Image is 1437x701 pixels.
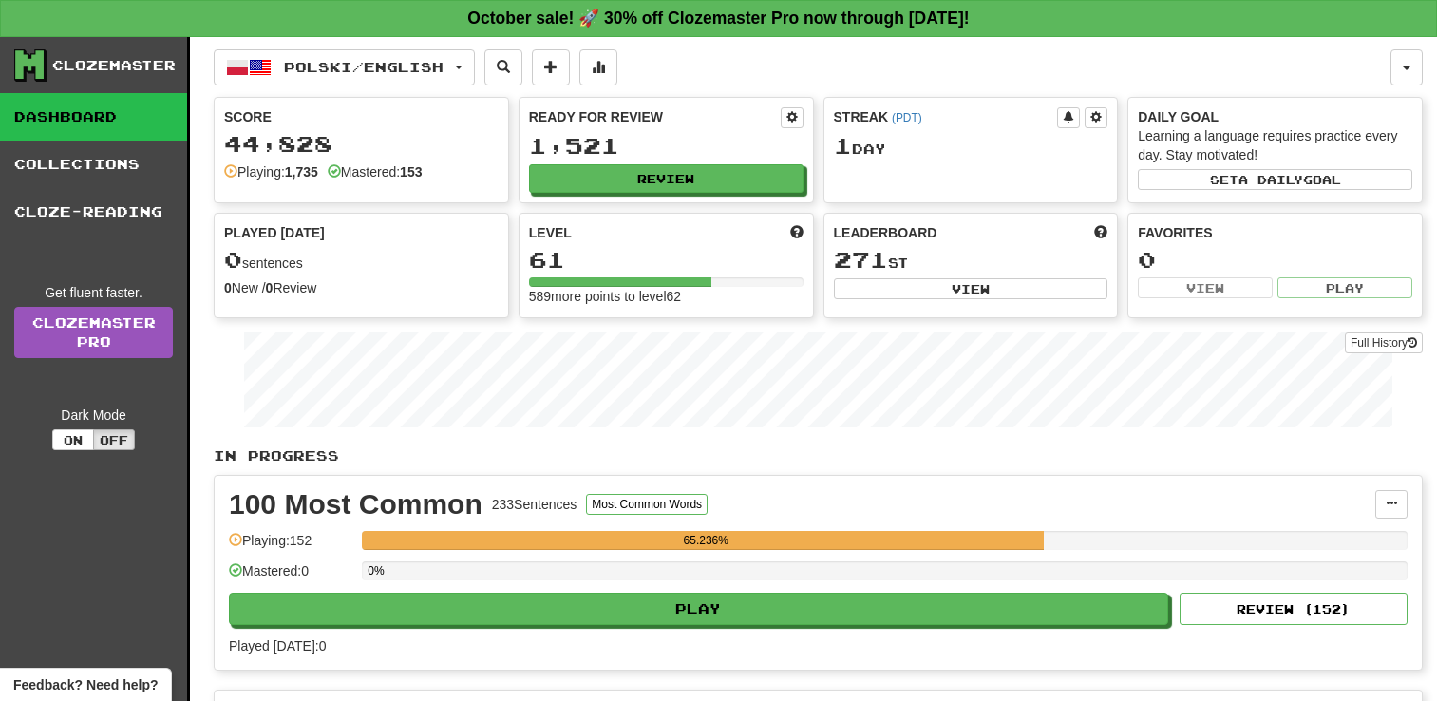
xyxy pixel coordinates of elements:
[224,107,499,126] div: Score
[285,164,318,180] strong: 1,735
[834,134,1108,159] div: Day
[52,429,94,450] button: On
[834,132,852,159] span: 1
[834,223,937,242] span: Leaderboard
[224,162,318,181] div: Playing:
[892,111,922,124] a: (PDT)
[484,49,522,85] button: Search sentences
[1277,277,1412,298] button: Play
[529,223,572,242] span: Level
[224,280,232,295] strong: 0
[14,283,173,302] div: Get fluent faster.
[529,107,781,126] div: Ready for Review
[532,49,570,85] button: Add sentence to collection
[586,494,708,515] button: Most Common Words
[229,531,352,562] div: Playing: 152
[492,495,577,514] div: 233 Sentences
[1138,248,1412,272] div: 0
[229,593,1168,625] button: Play
[1180,593,1408,625] button: Review (152)
[368,531,1044,550] div: 65.236%
[284,59,444,75] span: Polski / English
[1094,223,1107,242] span: This week in points, UTC
[229,561,352,593] div: Mastered: 0
[834,248,1108,273] div: st
[1238,173,1303,186] span: a daily
[467,9,969,28] strong: October sale! 🚀 30% off Clozemaster Pro now through [DATE]!
[214,446,1423,465] p: In Progress
[1138,169,1412,190] button: Seta dailygoal
[1138,277,1273,298] button: View
[14,406,173,425] div: Dark Mode
[224,246,242,273] span: 0
[224,132,499,156] div: 44,828
[834,107,1058,126] div: Streak
[790,223,804,242] span: Score more points to level up
[93,429,135,450] button: Off
[529,164,804,193] button: Review
[834,246,888,273] span: 271
[224,278,499,297] div: New / Review
[13,675,158,694] span: Open feedback widget
[529,134,804,158] div: 1,521
[400,164,422,180] strong: 153
[14,307,173,358] a: ClozemasterPro
[224,248,499,273] div: sentences
[229,490,482,519] div: 100 Most Common
[579,49,617,85] button: More stats
[52,56,176,75] div: Clozemaster
[266,280,274,295] strong: 0
[529,287,804,306] div: 589 more points to level 62
[529,248,804,272] div: 61
[1138,107,1412,126] div: Daily Goal
[1345,332,1423,353] button: Full History
[834,278,1108,299] button: View
[229,638,326,654] span: Played [DATE]: 0
[214,49,475,85] button: Polski/English
[1138,223,1412,242] div: Favorites
[328,162,423,181] div: Mastered:
[1138,126,1412,164] div: Learning a language requires practice every day. Stay motivated!
[224,223,325,242] span: Played [DATE]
